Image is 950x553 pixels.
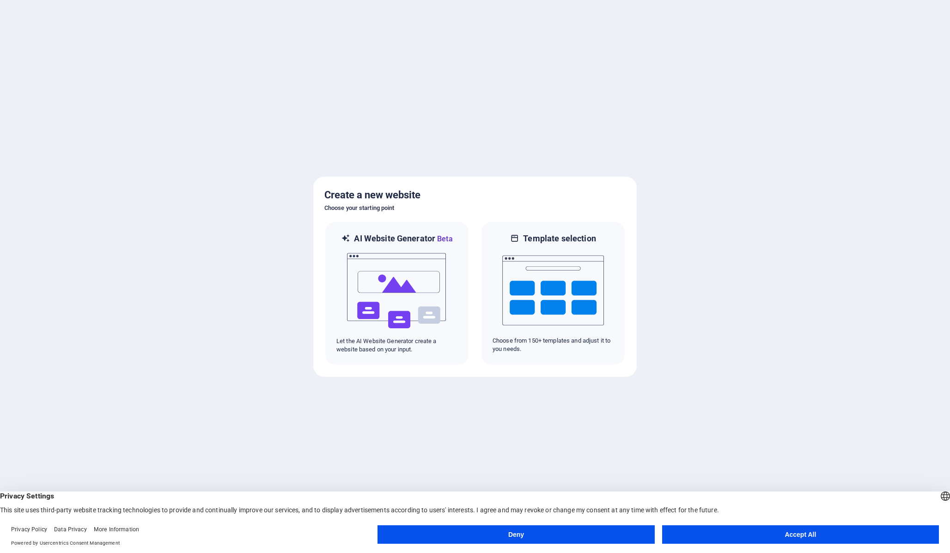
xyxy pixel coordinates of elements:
[493,337,614,353] p: Choose from 150+ templates and adjust it to you needs.
[435,234,453,243] span: Beta
[336,337,457,354] p: Let the AI Website Generator create a website based on your input.
[324,221,469,366] div: AI Website GeneratorBetaaiLet the AI Website Generator create a website based on your input.
[523,233,596,244] h6: Template selection
[354,233,452,245] h6: AI Website Generator
[324,188,626,203] h5: Create a new website
[346,245,448,337] img: ai
[324,203,626,214] h6: Choose your starting point
[481,221,626,366] div: Template selectionChoose from 150+ templates and adjust it to you needs.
